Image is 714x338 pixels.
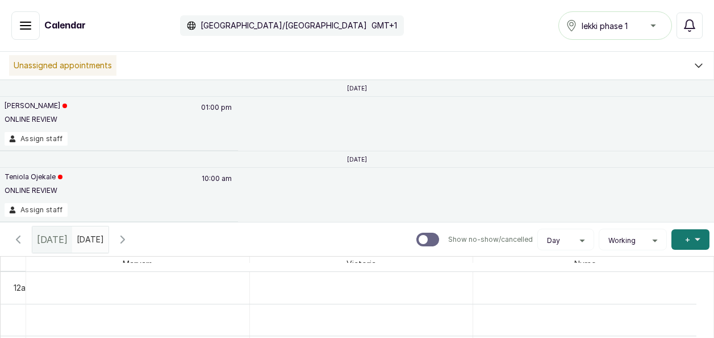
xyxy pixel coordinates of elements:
span: Victoria [344,257,378,271]
button: Day [542,236,589,245]
span: Maryam [120,257,155,271]
p: [GEOGRAPHIC_DATA]/[GEOGRAPHIC_DATA] [201,20,367,31]
span: lekki phase 1 [582,20,628,32]
button: Working [604,236,662,245]
p: ONLINE REVIEW [5,186,62,195]
p: Show no-show/cancelled [448,235,533,244]
p: ONLINE REVIEW [5,115,67,124]
button: Assign staff [5,203,68,217]
span: Working [608,236,636,245]
button: + [671,229,709,250]
p: [PERSON_NAME] [5,101,67,110]
span: Nurse [572,257,598,271]
p: 10:00 am [200,172,233,203]
div: [DATE] [32,226,72,253]
button: lekki phase 1 [558,11,672,40]
p: [DATE] [347,156,367,163]
button: Assign staff [5,132,68,146]
p: 01:00 pm [199,101,233,132]
div: 12am [11,282,34,294]
p: GMT+1 [371,20,397,31]
span: Day [547,236,560,245]
p: [DATE] [347,85,367,92]
p: Unassigned appointments [9,55,116,76]
h1: Calendar [44,19,86,32]
p: Teniola Ojekale [5,172,62,182]
span: [DATE] [37,233,68,246]
span: + [685,234,690,245]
